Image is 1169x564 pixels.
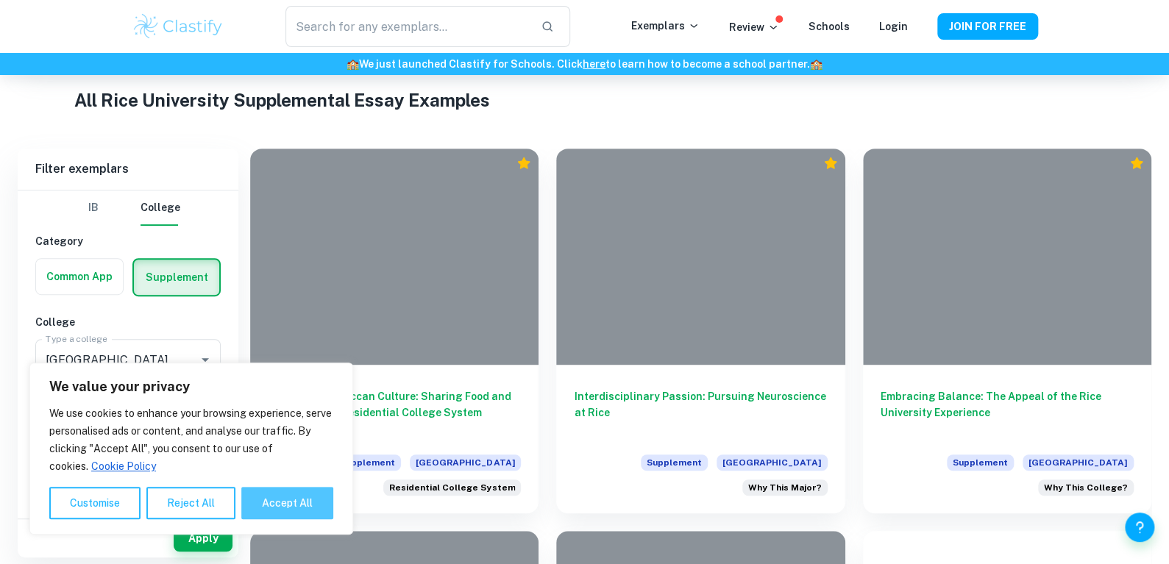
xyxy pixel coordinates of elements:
[809,21,850,32] a: Schools
[881,388,1134,437] h6: Embracing Balance: The Appeal of the Rice University Experience
[35,233,221,249] h6: Category
[76,190,111,226] button: IB
[1038,479,1134,496] div: Based upon your exploration of Rice University, what elements of the Rice experience appeal to you?
[46,332,107,345] label: Type a college
[410,454,521,471] span: [GEOGRAPHIC_DATA]
[516,156,531,171] div: Premium
[285,6,528,47] input: Search for any exemplars...
[631,18,700,34] p: Exemplars
[268,388,521,437] h6: Embracing Moroccan Culture: Sharing Food and Identity in the Residential College System
[36,259,123,294] button: Common App
[729,19,779,35] p: Review
[241,487,333,519] button: Accept All
[937,13,1038,40] button: JOIN FOR FREE
[18,149,238,190] h6: Filter exemplars
[742,479,828,496] div: Please explain why you wish to study in the academic areas you selected.
[1129,156,1144,171] div: Premium
[146,487,235,519] button: Reject All
[1125,513,1154,542] button: Help and Feedback
[174,525,232,551] button: Apply
[879,21,908,32] a: Login
[49,378,333,396] p: We value your privacy
[76,190,180,226] div: Filter type choice
[347,58,359,70] span: 🏫
[134,260,219,295] button: Supplement
[132,12,225,41] img: Clastify logo
[863,149,1151,513] a: Embracing Balance: The Appeal of the Rice University ExperienceSupplement[GEOGRAPHIC_DATA]Based u...
[574,388,827,437] h6: Interdisciplinary Passion: Pursuing Neuroscience at Rice
[334,454,401,471] span: Supplement
[141,190,180,226] button: College
[556,149,845,513] a: Interdisciplinary Passion: Pursuing Neuroscience at RiceSupplement[GEOGRAPHIC_DATA]Please explain...
[49,404,333,475] p: We use cookies to enhance your browsing experience, serve personalised ads or content, and analys...
[74,87,1095,113] h1: All Rice University Supplemental Essay Examples
[250,149,539,513] a: Embracing Moroccan Culture: Sharing Food and Identity in the Residential College SystemSupplement...
[1044,481,1128,494] span: Why This College?
[823,156,838,171] div: Premium
[383,479,521,496] div: The Residential College System is at the heart of Rice student life and is heavily influenced by ...
[583,58,605,70] a: here
[195,349,216,370] button: Open
[389,481,515,494] span: Residential College System
[29,363,353,535] div: We value your privacy
[748,481,822,494] span: Why This Major?
[641,454,708,471] span: Supplement
[717,454,828,471] span: [GEOGRAPHIC_DATA]
[90,460,157,473] a: Cookie Policy
[49,487,141,519] button: Customise
[3,56,1166,72] h6: We just launched Clastify for Schools. Click to learn how to become a school partner.
[1023,454,1134,471] span: [GEOGRAPHIC_DATA]
[810,58,822,70] span: 🏫
[947,454,1014,471] span: Supplement
[35,314,221,330] h6: College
